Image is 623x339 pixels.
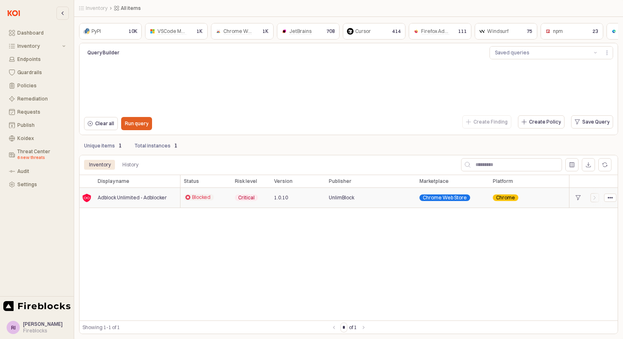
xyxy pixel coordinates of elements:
[493,178,513,185] span: Platform
[17,122,66,128] div: Publish
[421,28,458,35] span: Firefox Add-ons
[4,119,70,131] button: Publish
[4,133,70,144] button: Koidex
[95,120,114,127] p: Clear all
[495,49,529,57] div: Saved queries
[343,23,405,40] div: Cursor414
[122,160,138,170] div: History
[87,49,194,56] p: Query Builder
[349,323,357,332] label: of 1
[11,323,16,332] div: RI
[184,178,199,185] span: Status
[17,70,66,75] div: Guardrails
[17,154,66,161] div: 6 new threats
[601,46,613,59] button: Menu
[235,178,257,185] span: Risk level
[4,166,70,177] button: Audit
[496,194,515,201] span: Chrome
[289,28,311,35] span: JetBrains
[573,192,584,203] div: +
[82,323,329,332] div: Showing 1-1 of 1
[223,28,267,35] span: Chrome Web Store
[17,96,66,102] div: Remediation
[98,194,167,201] span: Adblock Unlimited - Adblocker
[326,28,335,35] p: 708
[458,28,467,35] p: 111
[121,117,152,130] button: Run query
[79,5,438,12] nav: Breadcrumbs
[23,321,63,327] span: [PERSON_NAME]
[475,23,537,40] div: Windsurf75
[145,23,208,40] div: VSCode Marketplace1K
[91,27,101,35] div: PyPI
[4,40,70,52] button: Inventory
[135,142,171,150] p: Total instances
[117,160,143,170] div: History
[17,56,66,62] div: Endpoints
[79,23,142,40] div: PyPI10K
[129,28,138,35] p: 10K
[84,117,118,130] button: Clear all
[341,323,347,332] input: Page
[192,194,211,201] span: Blocked
[541,23,603,40] div: npm23
[582,119,609,125] p: Save Query
[262,28,269,35] p: 1K
[553,27,563,35] div: npm
[571,115,613,129] button: Save Query
[84,63,613,114] iframe: QueryBuildingItay
[419,178,449,185] span: Marketplace
[329,194,354,201] span: UnlimBlock
[197,28,203,35] p: 1K
[527,28,532,35] p: 75
[23,327,63,334] div: Fireblocks
[17,182,66,187] div: Settings
[274,178,293,185] span: Version
[4,93,70,105] button: Remediation
[17,43,61,49] div: Inventory
[409,23,471,40] div: Firefox Add-ons111
[84,142,115,150] p: Unique items
[392,28,401,35] p: 414
[355,27,371,35] div: Cursor
[473,119,508,125] p: Create Finding
[518,115,564,129] button: Create Policy
[98,178,129,185] span: Display name
[4,67,70,78] button: Guardrails
[118,141,122,150] p: 1
[590,47,600,59] button: Show suggestions
[17,136,66,141] div: Koidex
[4,179,70,190] button: Settings
[211,23,274,40] div: Chrome Web Store1K
[238,194,255,201] span: Critical
[4,106,70,118] button: Requests
[593,28,598,35] p: 23
[17,83,66,89] div: Policies
[490,47,590,59] button: Saved queries
[17,149,66,161] div: Threat Center
[462,115,511,129] button: Create Finding
[174,141,177,150] p: 1
[423,194,467,201] span: Chrome Web Store
[17,168,66,174] div: Audit
[274,194,288,201] span: 1.0.10
[4,27,70,39] button: Dashboard
[487,27,508,35] div: Windsurf
[4,146,70,164] button: Threat Center
[329,178,351,185] span: Publisher
[4,80,70,91] button: Policies
[7,321,20,334] button: RI
[4,54,70,65] button: Endpoints
[17,109,66,115] div: Requests
[79,320,618,334] div: Table toolbar
[277,23,340,40] div: JetBrains708
[84,160,116,170] div: Inventory
[89,160,111,170] div: Inventory
[157,28,206,35] span: VSCode Marketplace
[529,119,561,125] p: Create Policy
[125,120,148,127] p: Run query
[17,30,66,36] div: Dashboard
